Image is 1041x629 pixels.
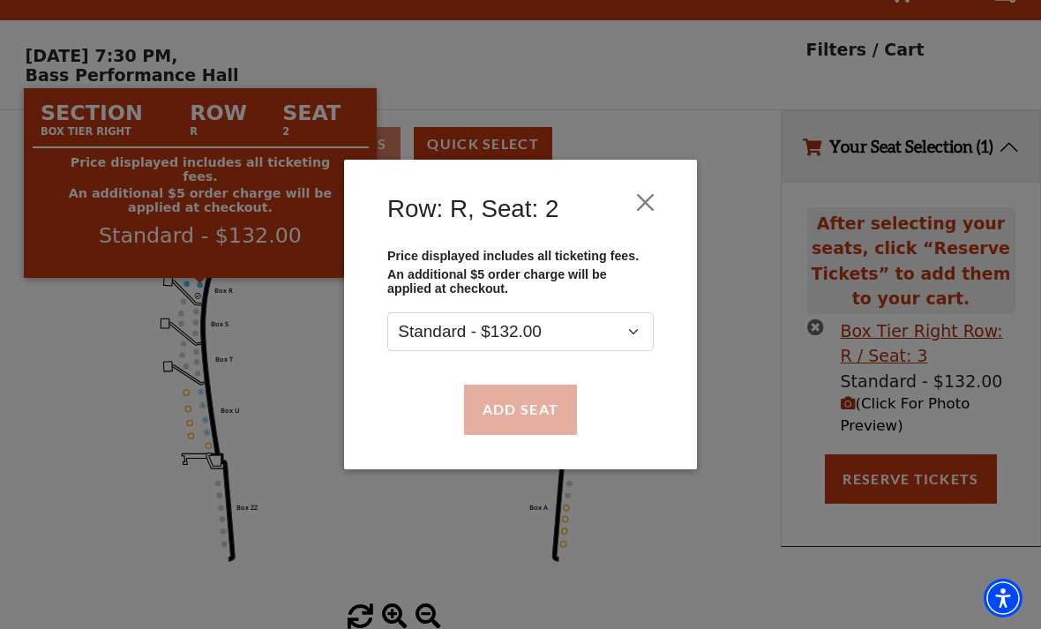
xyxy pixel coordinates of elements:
[387,267,654,296] p: An additional $5 order charge will be applied at checkout.
[387,194,558,223] h4: Row: R, Seat: 2
[629,186,663,220] button: Close
[387,249,654,263] p: Price displayed includes all ticketing fees.
[984,579,1022,618] div: Accessibility Menu
[464,385,577,434] button: Add Seat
